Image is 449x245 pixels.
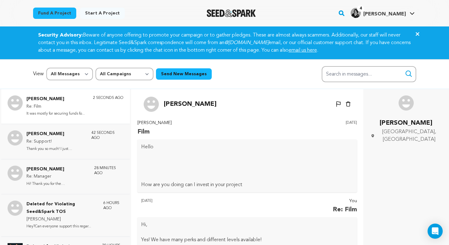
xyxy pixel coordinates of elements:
img: Seed&Spark Logo Dark Mode [207,9,256,17]
a: Fund a project [33,8,76,19]
p: [DATE] [346,119,357,137]
div: Beware of anyone offering to promote your campaign or to gather pledges. These are almost always ... [31,31,419,54]
img: Sarah Joy Photo [8,166,23,181]
span: Jamie A.'s Profile [349,7,416,20]
div: Jamie A.'s Profile [351,8,406,18]
p: Hi, [141,221,353,229]
p: 6 hours ago [103,201,124,211]
p: It was mostly for securing funds fo... [26,110,85,117]
p: [PERSON_NAME] [26,216,97,223]
p: [PERSON_NAME] [26,130,85,138]
p: Re: Film [26,103,85,111]
img: 6453dac23ed13684.jpg [351,8,361,18]
img: Samuel Eric Photo [144,97,159,112]
input: Search in messages... [322,66,416,82]
p: Thank you so much! I just followed... [26,145,85,153]
p: Re: Film [333,205,357,215]
p: Re: Manager [26,173,88,180]
p: Hey?Can everyone support this regar... [26,223,97,230]
button: Send New Messages [156,68,212,80]
div: Open Intercom Messenger [428,224,443,239]
p: [PERSON_NAME] [26,166,88,173]
a: Seed&Spark Homepage [207,9,256,17]
a: Start a project [80,8,125,19]
p: 42 seconds ago [91,130,124,140]
span: [GEOGRAPHIC_DATA], [GEOGRAPHIC_DATA] [377,128,441,143]
p: Film [137,127,172,137]
img: Deleted for Violating Seed&Spark TOS Photo [8,201,23,216]
p: Hi! Thank you for the encouragement... [26,180,88,188]
a: email us here [289,48,317,53]
p: Yes! We have many perks and different levels available! [141,236,353,244]
p: Re: Support! [26,138,85,145]
img: Samuel Eric Photo [8,95,23,111]
p: How are you doing can I invest in your project [141,181,353,189]
p: Hello [141,143,353,151]
p: [PERSON_NAME] [26,95,85,103]
p: You [333,197,357,205]
p: [PERSON_NAME] [164,99,216,109]
p: 2 seconds ago [93,95,124,100]
p: View [33,70,44,78]
p: [PERSON_NAME] [137,119,172,127]
span: [PERSON_NAME] [363,12,406,17]
span: 4 [357,5,364,12]
p: [PERSON_NAME] [371,118,441,128]
a: Jamie A.'s Profile [349,7,416,18]
strong: Security Advisory: [38,33,83,38]
p: Deleted for Violating Seed&Spark TOS [26,201,97,216]
img: Mariana Hutchinson Photo [8,130,23,145]
p: 28 minutes ago [94,166,124,176]
p: [DATE] [141,197,153,215]
em: @[DOMAIN_NAME] [224,40,269,45]
img: Samuel Eric Photo [399,95,414,111]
